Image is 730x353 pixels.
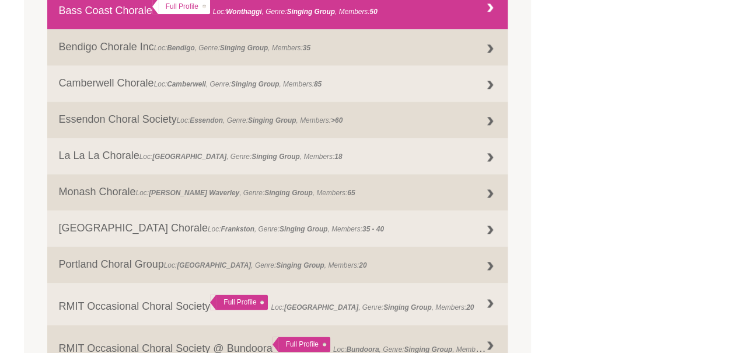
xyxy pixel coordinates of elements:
[280,225,328,233] strong: Singing Group
[47,283,508,325] a: RMIT Occasional Choral Society Full Profile Loc:[GEOGRAPHIC_DATA], Genre:Singing Group, Members:20
[208,225,384,233] span: Loc: , Genre: , Members:
[164,261,367,269] span: Loc: , Genre: , Members:
[177,116,343,124] span: Loc: , Genre: , Members:
[47,174,508,210] a: Monash ChoraleLoc:[PERSON_NAME] Waverley, Genre:Singing Group, Members:65
[47,138,508,174] a: La La La ChoraleLoc:[GEOGRAPHIC_DATA], Genre:Singing Group, Members:18
[154,44,310,52] span: Loc: , Genre: , Members:
[47,29,508,65] a: Bendigo Chorale IncLoc:Bendigo, Genre:Singing Group, Members:35
[177,261,251,269] strong: [GEOGRAPHIC_DATA]
[190,116,223,124] strong: Essendon
[273,337,330,352] div: Full Profile
[231,80,280,88] strong: Singing Group
[213,8,378,16] span: Loc: , Genre: , Members:
[331,116,343,124] strong: >60
[383,303,432,312] strong: Singing Group
[369,8,377,16] strong: 50
[149,189,239,197] strong: [PERSON_NAME] Waverley
[271,303,474,312] span: Loc: , Genre: , Members:
[252,153,300,161] strong: Singing Group
[359,261,366,269] strong: 20
[47,247,508,283] a: Portland Choral GroupLoc:[GEOGRAPHIC_DATA], Genre:Singing Group, Members:20
[210,295,268,310] div: Full Profile
[152,153,226,161] strong: [GEOGRAPHIC_DATA]
[362,225,384,233] strong: 35 - 40
[47,102,508,138] a: Essendon Choral SocietyLoc:Essendon, Genre:Singing Group, Members:>60
[276,261,324,269] strong: Singing Group
[284,303,358,312] strong: [GEOGRAPHIC_DATA]
[136,189,355,197] span: Loc: , Genre: , Members:
[220,44,268,52] strong: Singing Group
[347,189,355,197] strong: 65
[221,225,254,233] strong: Frankston
[154,80,322,88] span: Loc: , Genre: , Members:
[264,189,313,197] strong: Singing Group
[334,153,342,161] strong: 18
[167,80,206,88] strong: Camberwell
[139,153,343,161] span: Loc: , Genre: , Members:
[466,303,474,312] strong: 20
[287,8,335,16] strong: Singing Group
[314,80,322,88] strong: 85
[303,44,310,52] strong: 35
[167,44,195,52] strong: Bendigo
[47,210,508,247] a: [GEOGRAPHIC_DATA] ChoraleLoc:Frankston, Genre:Singing Group, Members:35 - 40
[47,65,508,102] a: Camberwell ChoraleLoc:Camberwell, Genre:Singing Group, Members:85
[248,116,296,124] strong: Singing Group
[226,8,261,16] strong: Wonthaggi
